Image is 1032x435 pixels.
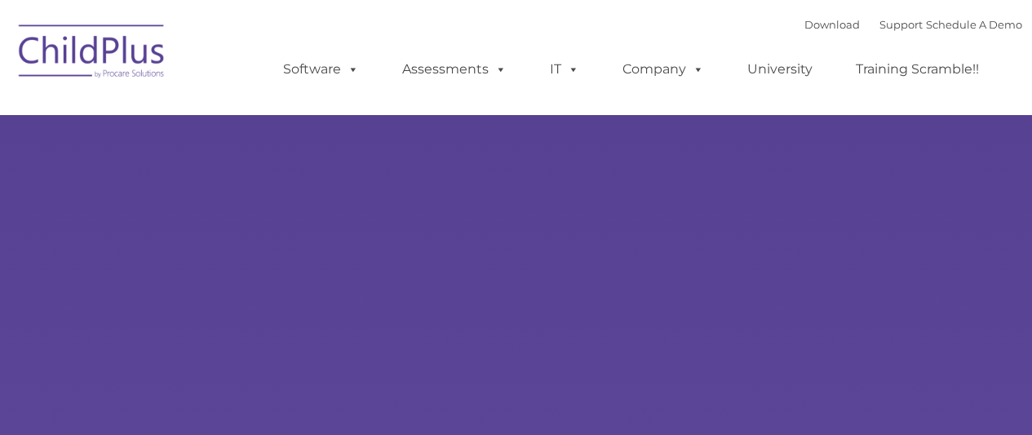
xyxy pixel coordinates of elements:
[731,53,829,86] a: University
[839,53,995,86] a: Training Scramble!!
[804,18,1022,31] font: |
[267,53,375,86] a: Software
[804,18,860,31] a: Download
[386,53,523,86] a: Assessments
[534,53,596,86] a: IT
[11,13,174,95] img: ChildPlus by Procare Solutions
[926,18,1022,31] a: Schedule A Demo
[606,53,720,86] a: Company
[879,18,923,31] a: Support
